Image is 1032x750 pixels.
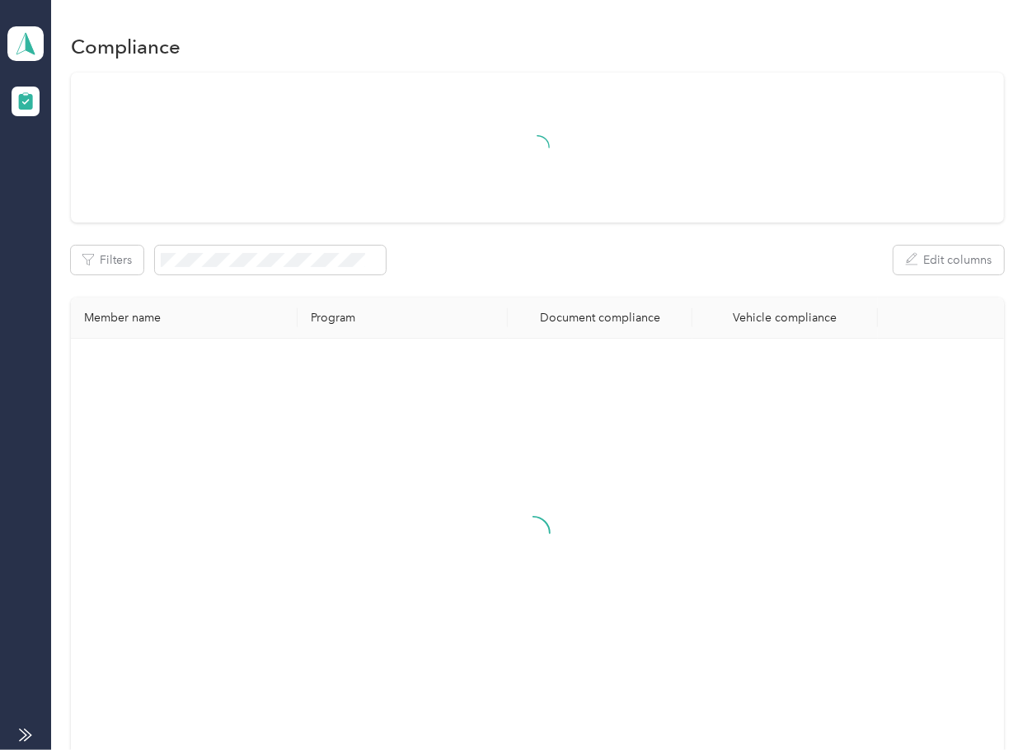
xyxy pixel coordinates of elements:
th: Program [298,298,508,339]
h1: Compliance [71,38,181,55]
th: Member name [71,298,298,339]
div: Vehicle compliance [706,311,864,325]
iframe: Everlance-gr Chat Button Frame [940,658,1032,750]
div: Document compliance [521,311,679,325]
button: Edit columns [894,246,1004,274]
button: Filters [71,246,143,274]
